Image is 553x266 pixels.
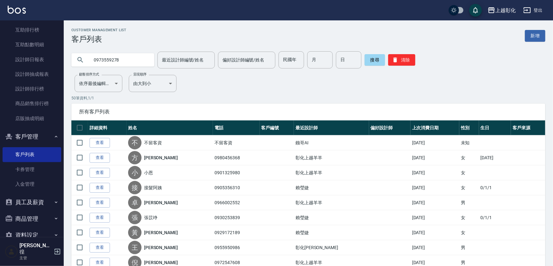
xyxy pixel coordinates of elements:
a: [PERSON_NAME] [144,259,178,266]
td: 彰化上越羊羊 [294,165,369,180]
div: 小 [128,166,142,179]
td: 彰化上越羊羊 [294,195,369,210]
a: 查看 [90,213,110,223]
td: 0901325980 [213,165,259,180]
td: [DATE] [411,150,459,165]
div: 黃 [128,226,142,239]
td: 女 [459,210,479,225]
button: 登出 [521,4,545,16]
th: 電話 [213,120,259,135]
button: 客戶管理 [3,128,61,145]
div: 王 [128,241,142,254]
th: 最近設計師 [294,120,369,135]
button: 搜尋 [365,54,385,66]
a: [PERSON_NAME] [144,229,178,236]
a: 店販抽成明細 [3,111,61,126]
p: 主管 [19,255,52,261]
th: 生日 [479,120,511,135]
div: 由大到小 [129,75,177,92]
th: 詳細資料 [88,120,127,135]
a: 接髮阿姨 [144,184,162,191]
div: 卓 [128,196,142,209]
div: 方 [128,151,142,164]
a: 商品銷售排行榜 [3,96,61,111]
a: [PERSON_NAME] [144,244,178,251]
button: save [469,4,482,17]
td: 彰化[PERSON_NAME] [294,240,369,255]
th: 偏好設計師 [369,120,411,135]
button: 資料設定 [3,227,61,243]
h2: Customer Management List [71,28,127,32]
a: 設計師抽成報表 [3,67,61,82]
a: [PERSON_NAME] [144,199,178,206]
button: 員工及薪資 [3,194,61,211]
td: [DATE] [411,210,459,225]
div: 上越彰化 [495,6,516,14]
td: 賴瑩婕 [294,225,369,240]
a: [PERSON_NAME] [144,155,178,161]
a: 互助點數明細 [3,37,61,52]
td: 0955950986 [213,240,259,255]
td: 0929172189 [213,225,259,240]
a: 查看 [90,228,110,238]
td: 0/1/1 [479,210,511,225]
a: 新增 [525,30,545,42]
input: 搜尋關鍵字 [89,51,149,68]
td: 女 [459,165,479,180]
td: [DATE] [479,150,511,165]
td: 女 [459,150,479,165]
a: 卡券管理 [3,162,61,177]
a: 設計師排行榜 [3,82,61,96]
div: 張 [128,211,142,224]
th: 姓名 [127,120,213,135]
div: 不 [128,136,142,149]
a: 客戶列表 [3,147,61,162]
h5: [PERSON_NAME]徨 [19,242,52,255]
button: 商品管理 [3,211,61,227]
button: 清除 [388,54,415,66]
td: 女 [459,225,479,240]
div: 依序最後編輯時間 [75,75,122,92]
img: Logo [8,6,26,14]
button: 上越彰化 [485,4,518,17]
label: 顧客排序方式 [79,72,99,77]
a: 小恩 [144,169,153,176]
td: 賴瑩婕 [294,180,369,195]
a: 查看 [90,243,110,253]
td: [DATE] [411,240,459,255]
a: 查看 [90,183,110,193]
label: 呈現順序 [133,72,147,77]
a: 張苡竫 [144,214,157,221]
td: [DATE] [411,225,459,240]
td: 鏹哥AI [294,135,369,150]
td: 男 [459,195,479,210]
p: 50 筆資料, 1 / 1 [71,95,545,101]
h3: 客戶列表 [71,35,127,44]
th: 客戶來源 [511,120,545,135]
td: 0966002552 [213,195,259,210]
td: 未知 [459,135,479,150]
td: [DATE] [411,165,459,180]
td: 0905356310 [213,180,259,195]
td: [DATE] [411,195,459,210]
a: 查看 [90,138,110,148]
td: 女 [459,180,479,195]
a: 入金管理 [3,177,61,191]
td: 0980456368 [213,150,259,165]
div: 接 [128,181,142,194]
td: 賴瑩婕 [294,210,369,225]
img: Person [5,245,18,258]
th: 客戶編號 [260,120,294,135]
td: 男 [459,240,479,255]
a: 設計師日報表 [3,52,61,67]
td: 不留客資 [213,135,259,150]
a: 查看 [90,168,110,178]
td: 0/1/1 [479,180,511,195]
td: 0930253839 [213,210,259,225]
a: 互助排行榜 [3,23,61,37]
span: 所有客戶列表 [79,109,538,115]
a: 查看 [90,198,110,208]
a: 不留客資 [144,140,162,146]
th: 上次消費日期 [411,120,459,135]
a: 查看 [90,153,110,163]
